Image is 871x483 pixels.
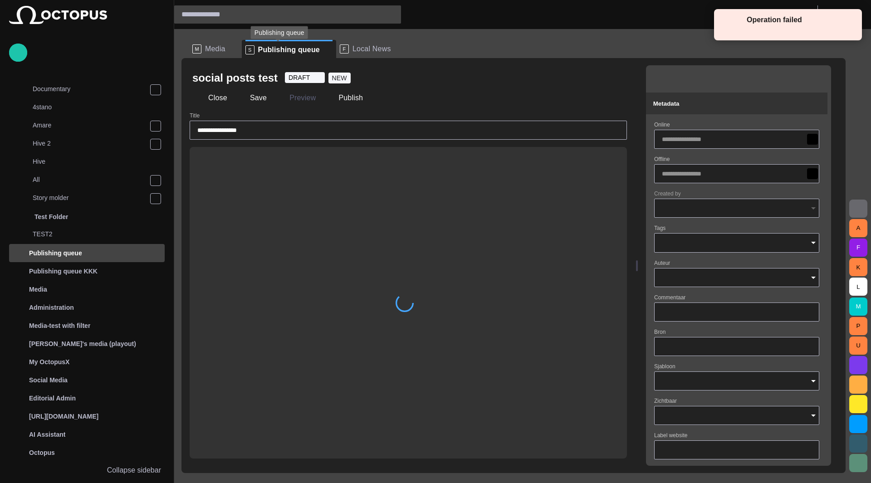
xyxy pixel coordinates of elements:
div: Story molder [15,190,165,208]
button: Close [192,90,230,106]
p: Test Folder [34,212,68,221]
p: Story molder [33,193,150,202]
p: Collapse sidebar [107,465,161,476]
button: K [849,258,867,276]
p: Octopus [29,448,55,457]
label: Tags [654,224,665,232]
div: Amare [15,117,165,135]
div: Octopus [9,444,165,462]
div: 4stano [15,99,165,117]
label: Auteur [654,259,670,267]
label: Sjabloon [654,362,675,370]
p: Hive 2 [33,139,150,148]
p: S [245,45,254,54]
p: Amare [33,121,150,130]
label: Offline [654,156,670,163]
p: [URL][DOMAIN_NAME] [29,412,98,421]
label: Commentaar [654,293,685,301]
span: Publishing queue [254,28,304,37]
p: Operation failed [747,15,847,25]
p: All [33,175,150,184]
div: All [15,171,165,190]
p: Documentary [33,84,150,93]
div: Media-test with filter [9,317,165,335]
div: Documentary [15,81,165,99]
p: Hive [33,157,165,166]
img: Octopus News Room [9,6,107,24]
p: AI Assistant [29,430,65,439]
div: Hive 2 [15,135,165,153]
button: DRAFT [285,72,325,83]
p: [PERSON_NAME]'s media (playout) [29,339,136,348]
p: TEST2 [33,229,165,239]
p: Media-test with filter [29,321,90,330]
h2: social posts test [192,71,278,85]
button: L [849,278,867,296]
label: Bron [654,328,665,336]
button: Open [807,271,820,284]
span: Publishing queue [258,45,320,54]
button: Collapse sidebar [9,461,165,479]
p: 4stano [33,102,165,112]
button: U [849,337,867,355]
span: Metadata [653,100,680,107]
button: KP [823,5,866,22]
p: F [340,44,349,54]
div: TEST2 [15,226,165,244]
p: Editorial Admin [29,394,76,403]
button: M [849,298,867,316]
p: Publishing queue KKK [29,267,98,276]
button: F [849,239,867,257]
span: Local News [352,44,391,54]
div: Publishing queue [9,244,165,262]
div: Hive [15,153,165,171]
p: M [192,44,201,54]
button: Open [807,409,820,422]
label: Online [654,121,670,129]
label: Zichtbaar [654,397,677,405]
button: Open [807,375,820,387]
label: Label website [654,432,687,439]
span: DRAFT [289,73,310,82]
button: Publish [323,90,366,106]
div: [URL][DOMAIN_NAME] [9,407,165,425]
div: AI Assistant [9,425,165,444]
div: FLocal News [336,40,407,58]
p: My OctopusX [29,357,69,366]
span: Media [205,44,225,54]
div: [PERSON_NAME]'s media (playout) [9,335,165,353]
p: Publishing queue [29,249,82,258]
label: Created by [654,190,681,198]
div: Media [9,280,165,298]
button: A [849,219,867,237]
div: MMedia [189,40,242,58]
label: Title [190,112,200,120]
button: Open [807,236,820,249]
button: Save [234,90,270,106]
p: Social Media [29,376,68,385]
button: P [849,317,867,335]
button: Metadata [646,93,827,114]
p: Media [29,285,47,294]
span: NEW [332,73,347,83]
p: Administration [29,303,74,312]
